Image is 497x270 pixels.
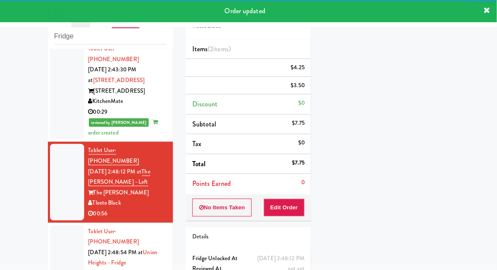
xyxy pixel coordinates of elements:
[214,44,229,54] ng-pluralize: items
[88,227,139,246] a: Tablet User· [PHONE_NUMBER]
[192,23,305,29] h5: Tleeto Black
[192,179,231,188] span: Points Earned
[88,65,137,84] span: [DATE] 2:43:30 PM at
[192,44,231,54] span: Items
[292,158,305,168] div: $7.75
[88,118,158,137] span: order created
[93,76,145,84] a: [STREET_ADDRESS]
[88,44,139,63] span: · [PHONE_NUMBER]
[88,146,139,165] a: Tablet User· [PHONE_NUMBER]
[88,86,167,97] div: [STREET_ADDRESS]
[192,159,206,169] span: Total
[264,199,305,217] button: Edit Order
[88,44,139,63] a: Tablet User· [PHONE_NUMBER]
[48,142,173,223] li: Tablet User· [PHONE_NUMBER][DATE] 2:48:12 PM atThe [PERSON_NAME] - LeftThe [PERSON_NAME]Tleeto Bl...
[54,29,167,44] input: Search vision orders
[291,80,305,91] div: $3.50
[88,198,167,208] div: Tleeto Black
[225,6,265,16] span: Order updated
[88,96,167,107] div: KitchenMate
[89,118,149,127] span: reviewed by [PERSON_NAME]
[192,99,218,109] span: Discount
[88,167,142,176] span: [DATE] 2:48:12 PM at
[291,62,305,73] div: $4.25
[88,107,167,117] div: 00:29
[88,188,167,198] div: The [PERSON_NAME]
[298,98,305,109] div: $0
[257,253,305,264] div: [DATE] 2:48:12 PM
[88,208,167,219] div: 00:56
[192,199,252,217] button: No Items Taken
[88,248,143,256] span: [DATE] 2:48:54 PM at
[192,139,201,149] span: Tax
[192,253,305,264] div: Fridge Unlocked At
[292,118,305,129] div: $7.75
[298,138,305,148] div: $0
[192,119,217,129] span: Subtotal
[301,177,305,188] div: 0
[192,232,305,242] div: Details
[208,44,231,54] span: (2 )
[48,40,173,142] li: Tablet User· [PHONE_NUMBER][DATE] 2:43:30 PM at[STREET_ADDRESS][STREET_ADDRESS]KitchenMate00:29re...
